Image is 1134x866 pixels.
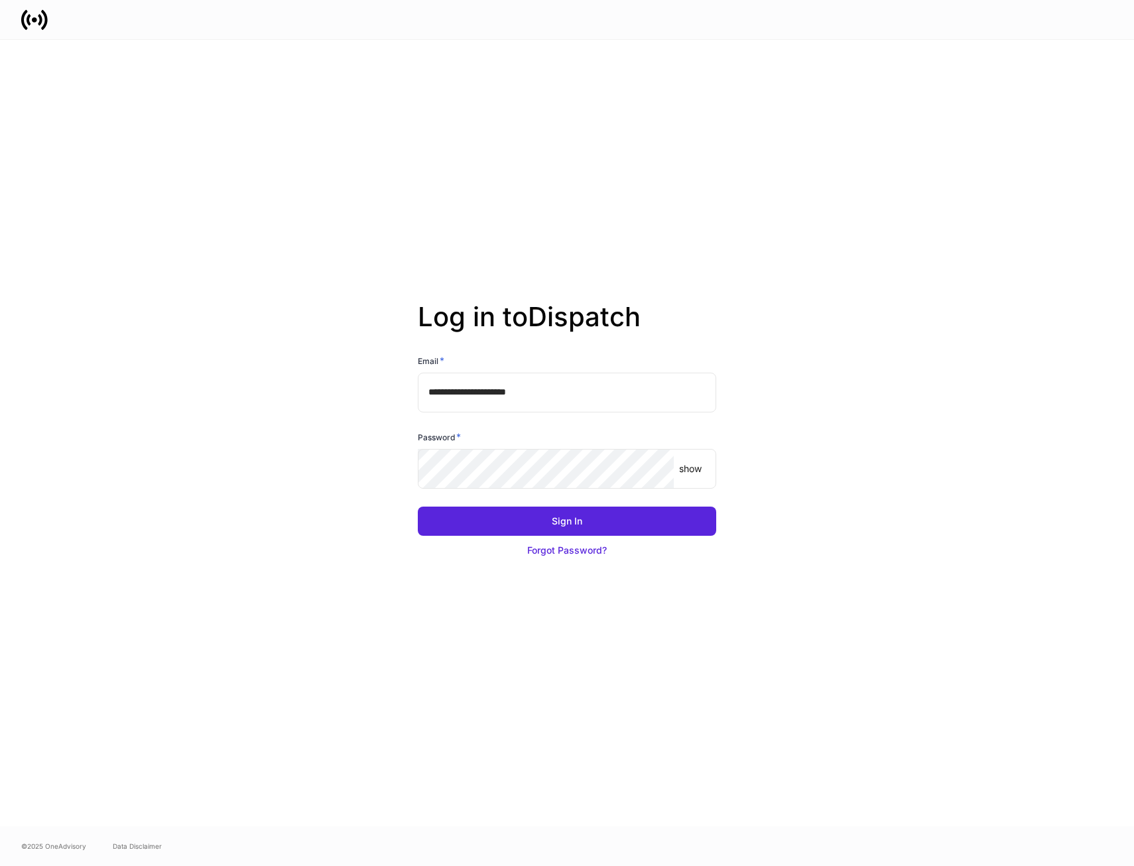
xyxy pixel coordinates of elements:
div: Sign In [552,515,582,528]
button: Sign In [418,507,716,536]
p: show [679,462,702,475]
button: Forgot Password? [418,536,716,565]
div: Forgot Password? [527,544,607,557]
h6: Password [418,430,461,444]
a: Data Disclaimer [113,841,162,851]
h6: Email [418,354,444,367]
h2: Log in to Dispatch [418,301,716,354]
span: © 2025 OneAdvisory [21,841,86,851]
